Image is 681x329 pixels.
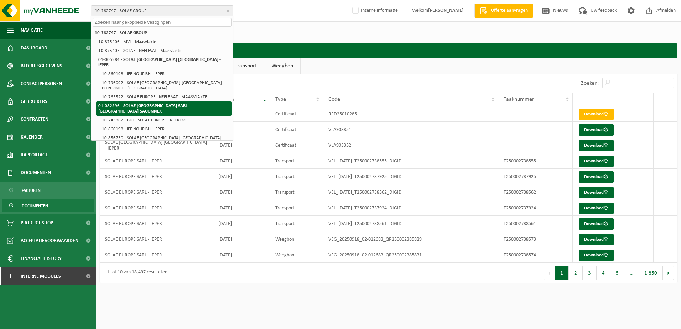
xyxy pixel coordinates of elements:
[100,153,213,169] td: SOLAE EUROPE SARL - IEPER
[100,125,232,134] li: 10-860198 - IFF NOURISH - IEPER
[323,137,498,153] td: VLA903352
[21,214,53,232] span: Product Shop
[228,58,264,74] a: Transport
[498,153,573,169] td: T250002738555
[323,169,498,184] td: VEL_[DATE]_T250002737925_DIGID
[498,169,573,184] td: T250002737925
[270,153,323,169] td: Transport
[597,266,610,280] button: 4
[98,57,221,67] strong: 01-005584 - SOLAE [GEOGRAPHIC_DATA] [GEOGRAPHIC_DATA] - IEPER
[579,171,614,183] a: Download
[498,216,573,231] td: T250002738561
[504,96,534,102] span: Taaknummer
[21,75,62,93] span: Contactpersonen
[323,231,498,247] td: VEG_20250918_02-012683_QR250002385829
[270,216,323,231] td: Transport
[100,169,213,184] td: SOLAE EUROPE SARL - IEPER
[93,28,232,37] li: 10-762747 - SOLAE GROUP
[21,21,43,39] span: Navigatie
[275,96,286,102] span: Type
[328,96,340,102] span: Code
[555,266,569,280] button: 1
[93,18,232,27] input: Zoeken naar gekoppelde vestigingen
[583,266,597,280] button: 3
[21,110,48,128] span: Contracten
[579,203,614,214] a: Download
[100,200,213,216] td: SOLAE EUROPE SARL - IEPER
[21,250,62,267] span: Financial History
[95,6,224,16] span: 10-762747 - SOLAE GROUP
[579,124,614,136] a: Download
[270,169,323,184] td: Transport
[270,122,323,137] td: Certificaat
[270,231,323,247] td: Weegbon
[569,266,583,280] button: 2
[21,267,61,285] span: Interne modules
[213,216,270,231] td: [DATE]
[498,231,573,247] td: T250002738573
[270,137,323,153] td: Certificaat
[21,57,62,75] span: Bedrijfsgegevens
[21,93,47,110] span: Gebruikers
[100,137,213,153] td: SOLAE [GEOGRAPHIC_DATA] [GEOGRAPHIC_DATA] - IEPER
[323,106,498,122] td: RED25010285
[270,247,323,263] td: Weegbon
[100,247,213,263] td: SOLAE EUROPE SARL - IEPER
[213,106,270,122] td: [DATE]
[21,128,43,146] span: Kalender
[264,58,300,74] a: Weegbon
[103,266,167,279] div: 1 tot 10 van 18,497 resultaten
[100,69,232,78] li: 10-860198 - IFF NOURISH - IEPER
[22,184,41,197] span: Facturen
[624,266,639,280] span: …
[100,184,213,200] td: SOLAE EUROPE SARL - IEPER
[21,146,48,164] span: Rapportage
[2,183,94,197] a: Facturen
[270,184,323,200] td: Transport
[100,78,232,93] li: 10-796092 - SOLAE [GEOGRAPHIC_DATA]-[GEOGRAPHIC_DATA] POPERINGE - [GEOGRAPHIC_DATA]
[213,137,270,153] td: [DATE]
[323,184,498,200] td: VEL_[DATE]_T250002738562_DIGID
[21,39,47,57] span: Dashboard
[213,247,270,263] td: [DATE]
[498,200,573,216] td: T250002737924
[579,187,614,198] a: Download
[213,184,270,200] td: [DATE]
[579,109,614,120] a: Download
[96,46,232,55] li: 10-875405 - SOLAE - NEELEVAT - Maasvlakte
[7,267,14,285] span: I
[2,199,94,212] a: Documenten
[21,164,51,182] span: Documenten
[428,8,464,13] strong: [PERSON_NAME]
[351,5,398,16] label: Interne informatie
[213,200,270,216] td: [DATE]
[213,169,270,184] td: [DATE]
[213,153,270,169] td: [DATE]
[21,232,78,250] span: Acceptatievoorwaarden
[544,266,555,280] button: Previous
[323,122,498,137] td: VLA903351
[639,266,663,280] button: 1,850
[489,7,530,14] span: Offerte aanvragen
[579,234,614,245] a: Download
[100,134,232,148] li: 10-856730 - SOLAE [GEOGRAPHIC_DATA] [GEOGRAPHIC_DATA]-NVL - Maasvlakte
[579,250,614,261] a: Download
[610,266,624,280] button: 5
[498,184,573,200] td: T250002738562
[323,216,498,231] td: VEL_[DATE]_T250002738561_DIGID
[579,156,614,167] a: Download
[323,153,498,169] td: VEL_[DATE]_T250002738555_DIGID
[22,199,48,213] span: Documenten
[100,231,213,247] td: SOLAE EUROPE SARL - IEPER
[579,218,614,230] a: Download
[581,80,599,86] label: Zoeken:
[100,216,213,231] td: SOLAE EUROPE SARL - IEPER
[474,4,533,18] a: Offerte aanvragen
[213,231,270,247] td: [DATE]
[91,5,233,16] button: 10-762747 - SOLAE GROUP
[213,122,270,137] td: [DATE]
[663,266,674,280] button: Next
[323,200,498,216] td: VEL_[DATE]_T250002737924_DIGID
[100,43,677,57] h2: Documenten
[96,37,232,46] li: 10-875406 - MVL - Maasvlakte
